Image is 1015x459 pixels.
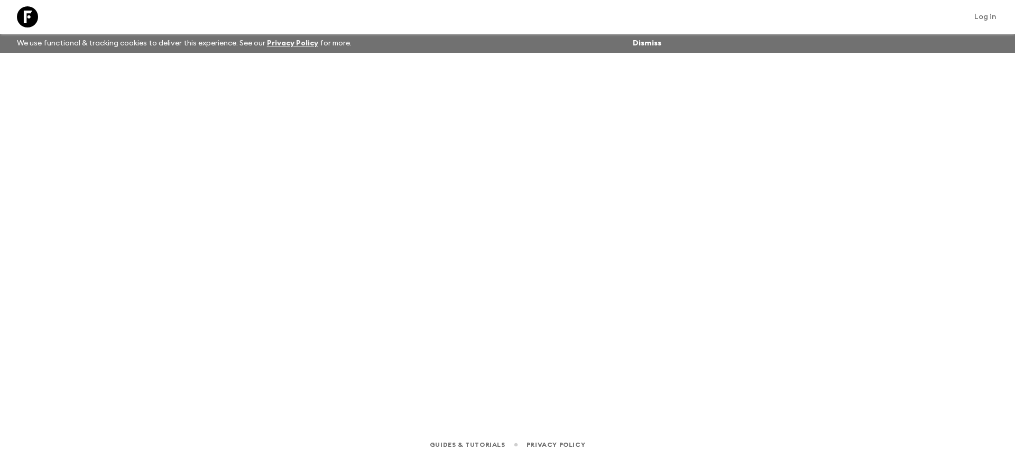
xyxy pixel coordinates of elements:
p: We use functional & tracking cookies to deliver this experience. See our for more. [13,34,356,53]
a: Log in [968,10,1002,24]
button: Dismiss [630,36,664,51]
a: Privacy Policy [267,40,318,47]
a: Guides & Tutorials [430,439,505,451]
a: Privacy Policy [527,439,585,451]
